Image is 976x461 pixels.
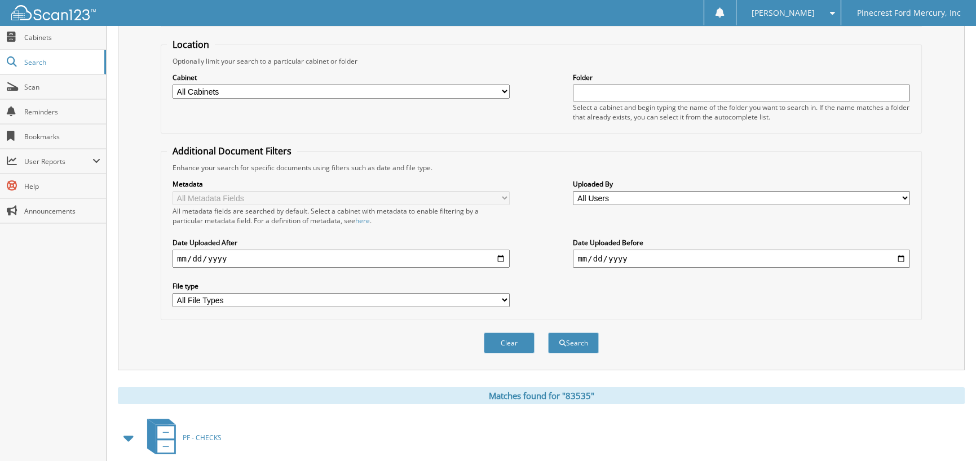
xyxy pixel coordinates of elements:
label: Date Uploaded After [173,238,510,247]
label: File type [173,281,510,291]
div: Enhance your search for specific documents using filters such as date and file type. [167,163,916,172]
div: Optionally limit your search to a particular cabinet or folder [167,56,916,66]
span: Pinecrest Ford Mercury, Inc [857,10,961,16]
label: Date Uploaded Before [573,238,910,247]
label: Uploaded By [573,179,910,189]
a: PF - CHECKS [140,415,222,460]
input: end [573,250,910,268]
span: PF - CHECKS [183,433,222,442]
button: Search [548,333,599,353]
span: Announcements [24,206,100,216]
span: Reminders [24,107,100,117]
label: Cabinet [173,73,510,82]
span: Bookmarks [24,132,100,141]
div: Select a cabinet and begin typing the name of the folder you want to search in. If the name match... [573,103,910,122]
input: start [173,250,510,268]
span: [PERSON_NAME] [752,10,815,16]
span: Search [24,57,99,67]
label: Metadata [173,179,510,189]
div: All metadata fields are searched by default. Select a cabinet with metadata to enable filtering b... [173,206,510,225]
div: Matches found for "83535" [118,387,965,404]
span: User Reports [24,157,92,166]
legend: Location [167,38,215,51]
label: Folder [573,73,910,82]
span: Cabinets [24,33,100,42]
img: scan123-logo-white.svg [11,5,96,20]
a: here [355,216,370,225]
button: Clear [484,333,535,353]
legend: Additional Document Filters [167,145,297,157]
span: Scan [24,82,100,92]
span: Help [24,181,100,191]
